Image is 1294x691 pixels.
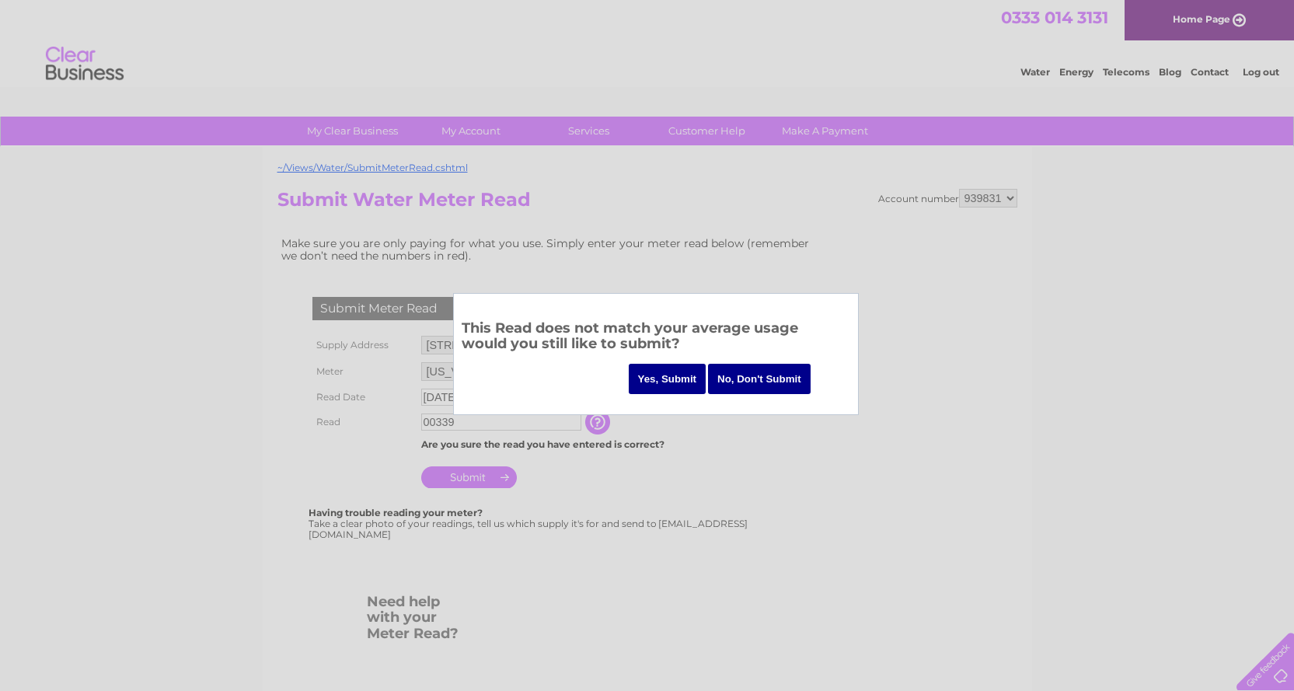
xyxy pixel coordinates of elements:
div: Clear Business is a trading name of Verastar Limited (registered in [GEOGRAPHIC_DATA] No. 3667643... [281,9,1015,75]
input: No, Don't Submit [708,364,811,394]
h3: This Read does not match your average usage would you still like to submit? [462,317,850,360]
input: Yes, Submit [629,364,706,394]
a: Log out [1243,66,1279,78]
a: Blog [1159,66,1181,78]
a: 0333 014 3131 [1001,8,1108,27]
a: Telecoms [1103,66,1149,78]
a: Water [1020,66,1050,78]
a: Contact [1191,66,1229,78]
a: Energy [1059,66,1093,78]
img: logo.png [45,40,124,88]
